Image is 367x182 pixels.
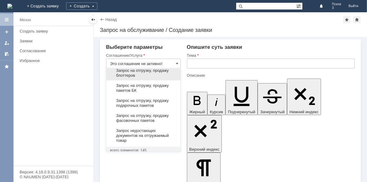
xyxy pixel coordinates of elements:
a: Создать заявку [17,26,92,36]
div: Меню [20,16,31,24]
span: Запрос на отгрузку, продажу подарочных пакетов [110,98,177,108]
span: Верхний индекс [189,147,220,152]
a: Мои согласования [2,49,12,59]
button: Зачеркнутый [258,83,287,115]
img: logo [7,4,12,9]
div: Описание [187,73,354,77]
a: Создать заявку [2,27,12,37]
span: Запрос недостающих документов на отгружаемый товар [110,128,177,143]
div: Тема [187,53,354,57]
span: Опишите суть заявки [187,44,242,50]
span: Нижний индекс [289,110,319,114]
a: Назад [105,17,117,22]
a: Мои заявки [2,38,12,48]
div: Избранное [20,58,83,63]
span: Запрос на отгрузку, продажу блоттеров [110,68,177,78]
button: Верхний индекс [187,115,222,153]
div: © NAUMEN [DATE]-[DATE] [20,175,87,179]
div: Создать заявку [20,29,89,33]
span: Запрос на отгрузку, продажу фасовочных пакетов [110,113,177,123]
div: Заявки [20,39,89,43]
div: Создать [66,2,97,10]
span: Жирный [189,110,205,114]
button: Нижний индекс [287,79,321,115]
div: Скрыть меню [89,16,97,23]
a: Перейти на домашнюю страницу [7,4,12,9]
span: Выберите параметры [106,44,163,50]
div: Запрос на обслуживание / Создание заявки [100,27,361,33]
div: Добавить в избранное [343,16,350,23]
a: Заявки [17,36,92,46]
button: Курсив [207,95,225,115]
div: Согласования [20,48,89,53]
span: 3 [332,6,341,10]
div: всего элементов: 145 [110,148,177,153]
span: Запрос на отгрузку, продажу пакетов БК [110,83,177,93]
div: Сделать домашней страницей [353,16,361,23]
span: Курсив [210,110,223,114]
a: Согласования [17,46,92,56]
span: Расширенный поиск [296,3,302,9]
button: Жирный [187,92,208,115]
button: Подчеркнутый [225,80,258,115]
span: Подчеркнутый [228,110,255,114]
span: Псков [332,2,341,6]
span: Зачеркнутый [260,110,285,114]
div: Соглашение/Услуга [106,53,180,57]
div: Версия: 4.18.0.9.31.1398 (1398) [20,170,87,174]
